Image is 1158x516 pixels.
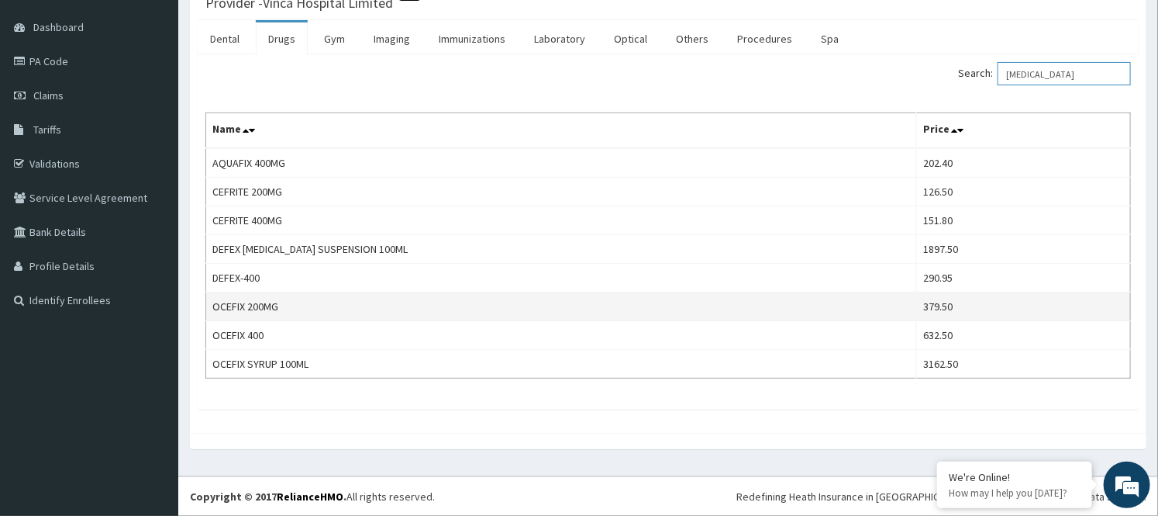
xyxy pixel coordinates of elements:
[949,487,1080,500] p: How may I help you today?
[916,113,1130,149] th: Price
[8,348,295,402] textarea: Type your message and hit 'Enter'
[206,148,917,178] td: AQUAFIX 400MG
[198,23,252,55] a: Dental
[312,23,357,55] a: Gym
[90,158,214,314] span: We're online!
[998,62,1131,85] input: Search:
[601,23,660,55] a: Optical
[33,123,61,137] span: Tariffs
[522,23,598,55] a: Laboratory
[426,23,518,55] a: Immunizations
[736,489,1146,504] div: Redefining Heath Insurance in [GEOGRAPHIC_DATA] using Telemedicine and Data Science!
[663,23,721,55] a: Others
[206,113,917,149] th: Name
[916,321,1130,350] td: 632.50
[29,78,63,116] img: d_794563401_company_1708531726252_794563401
[81,87,260,107] div: Chat with us now
[916,178,1130,206] td: 126.50
[361,23,422,55] a: Imaging
[33,88,64,102] span: Claims
[916,350,1130,379] td: 3162.50
[206,321,917,350] td: OCEFIX 400
[277,490,343,504] a: RelianceHMO
[206,235,917,264] td: DEFEX [MEDICAL_DATA] SUSPENSION 100ML
[206,350,917,379] td: OCEFIX SYRUP 100ML
[958,62,1131,85] label: Search:
[916,148,1130,178] td: 202.40
[206,293,917,321] td: OCEFIX 200MG
[178,476,1158,516] footer: All rights reserved.
[949,470,1080,484] div: We're Online!
[206,206,917,235] td: CEFRITE 400MG
[206,178,917,206] td: CEFRITE 200MG
[256,23,308,55] a: Drugs
[808,23,851,55] a: Spa
[916,264,1130,293] td: 290.95
[190,490,346,504] strong: Copyright © 2017 .
[916,235,1130,264] td: 1897.50
[916,206,1130,235] td: 151.80
[206,264,917,293] td: DEFEX-400
[33,20,84,34] span: Dashboard
[916,293,1130,321] td: 379.50
[254,8,291,45] div: Minimize live chat window
[725,23,805,55] a: Procedures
